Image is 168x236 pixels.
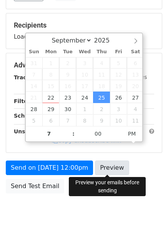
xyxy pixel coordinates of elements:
[26,92,43,103] span: September 21, 2025
[14,21,154,29] h5: Recipients
[14,61,154,69] h5: Advanced
[42,92,59,103] span: September 22, 2025
[93,115,110,126] span: October 9, 2025
[76,103,93,115] span: October 1, 2025
[14,113,42,119] strong: Schedule
[26,80,43,92] span: September 14, 2025
[76,69,93,80] span: September 10, 2025
[93,69,110,80] span: September 11, 2025
[121,126,143,141] span: Click to toggle
[127,57,144,69] span: September 6, 2025
[26,126,73,141] input: Hour
[76,57,93,69] span: September 3, 2025
[93,103,110,115] span: October 2, 2025
[69,177,146,196] div: Preview your emails before sending
[76,92,93,103] span: September 24, 2025
[93,57,110,69] span: September 4, 2025
[127,80,144,92] span: September 20, 2025
[14,21,154,41] div: Loading...
[110,92,127,103] span: September 26, 2025
[130,199,168,236] iframe: Chat Widget
[110,57,127,69] span: September 5, 2025
[72,126,75,141] span: :
[127,49,144,54] span: Sat
[110,69,127,80] span: September 12, 2025
[110,103,127,115] span: October 3, 2025
[26,115,43,126] span: October 5, 2025
[93,80,110,92] span: September 18, 2025
[14,128,52,134] strong: Unsubscribe
[26,69,43,80] span: September 7, 2025
[92,37,120,44] input: Year
[127,115,144,126] span: October 11, 2025
[42,103,59,115] span: September 29, 2025
[59,92,76,103] span: September 23, 2025
[127,69,144,80] span: September 13, 2025
[42,49,59,54] span: Mon
[93,49,110,54] span: Thu
[59,57,76,69] span: September 2, 2025
[6,161,93,175] a: Send on [DATE] 12:00pm
[59,69,76,80] span: September 9, 2025
[59,115,76,126] span: October 7, 2025
[110,115,127,126] span: October 10, 2025
[76,49,93,54] span: Wed
[26,103,43,115] span: September 28, 2025
[127,92,144,103] span: September 27, 2025
[127,103,144,115] span: October 4, 2025
[42,57,59,69] span: September 1, 2025
[59,80,76,92] span: September 16, 2025
[75,126,121,141] input: Minute
[14,74,40,80] strong: Tracking
[6,179,64,193] a: Send Test Email
[14,98,33,104] strong: Filters
[42,69,59,80] span: September 8, 2025
[76,115,93,126] span: October 8, 2025
[95,161,129,175] a: Preview
[59,103,76,115] span: September 30, 2025
[26,49,43,54] span: Sun
[93,92,110,103] span: September 25, 2025
[26,57,43,69] span: August 31, 2025
[42,115,59,126] span: October 6, 2025
[59,49,76,54] span: Tue
[110,49,127,54] span: Fri
[52,137,121,144] a: Copy unsubscribe link
[76,80,93,92] span: September 17, 2025
[42,80,59,92] span: September 15, 2025
[110,80,127,92] span: September 19, 2025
